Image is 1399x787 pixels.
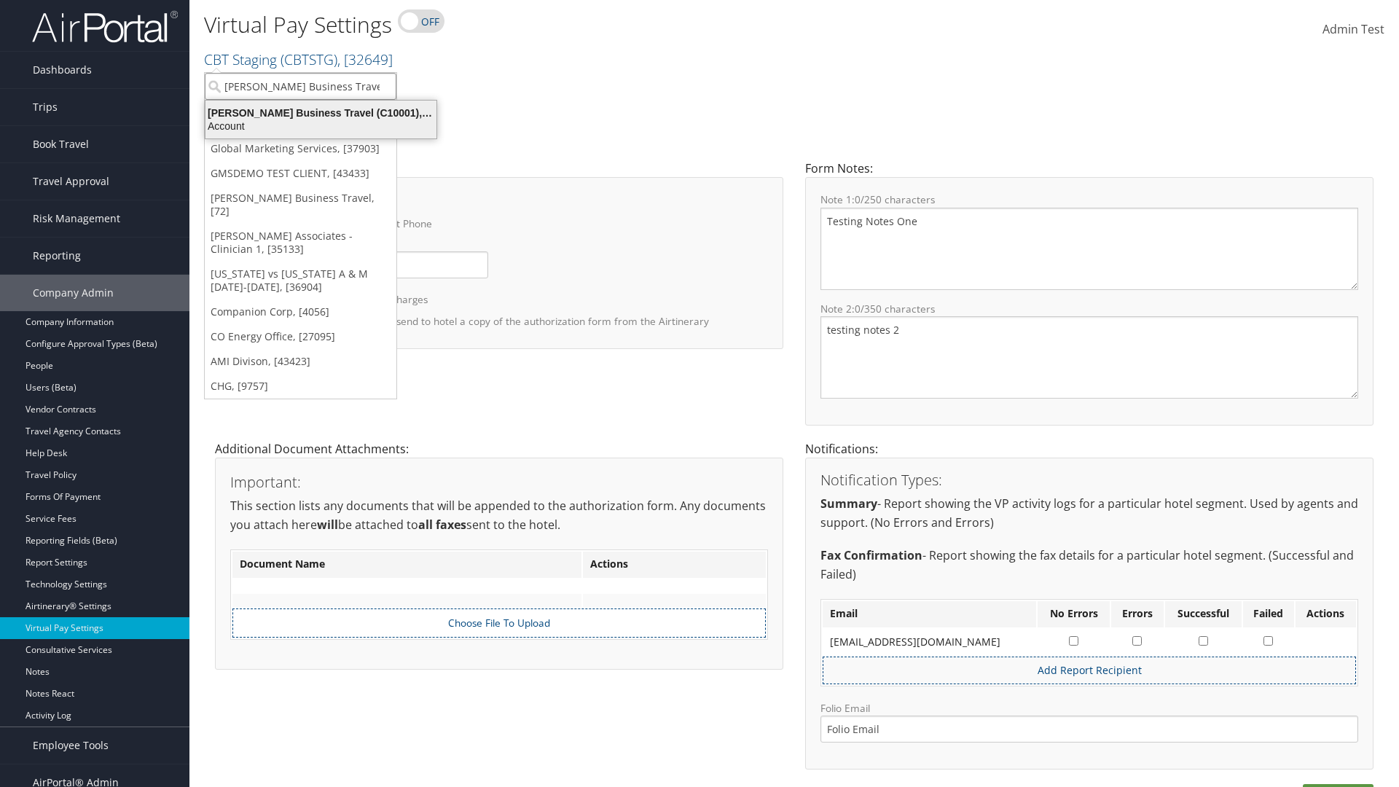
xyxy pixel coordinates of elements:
[337,50,393,69] span: , [ 32649 ]
[820,316,1358,399] textarea: testing notes 2
[855,302,861,316] span: 0
[205,299,396,324] a: Companion Corp, [4056]
[820,547,1358,584] p: - Report showing the fax details for a particular hotel segment. (Successful and Failed)
[1038,601,1110,627] th: No Errors
[33,727,109,764] span: Employee Tools
[204,440,794,684] div: Additional Document Attachments:
[205,73,396,100] input: Search Accounts
[197,120,445,133] div: Account
[820,192,1358,207] label: Note 1: /250 characters
[33,275,114,311] span: Company Admin
[33,163,109,200] span: Travel Approval
[33,89,58,125] span: Trips
[794,440,1384,784] div: Notifications:
[820,496,877,512] strong: Summary
[1165,601,1242,627] th: Successful
[1243,601,1294,627] th: Failed
[33,52,92,88] span: Dashboards
[205,349,396,374] a: AMI Divison, [43423]
[1296,601,1356,627] th: Actions
[204,50,393,69] a: CBT Staging
[1322,21,1384,37] span: Admin Test
[205,136,396,161] a: Global Marketing Services, [37903]
[281,50,337,69] span: ( CBTSTG )
[204,9,991,40] h1: Virtual Pay Settings
[820,473,1358,488] h3: Notification Types:
[33,238,81,274] span: Reporting
[232,552,581,578] th: Document Name
[820,302,1358,316] label: Note 2: /350 characters
[205,161,396,186] a: GMSDEMO TEST CLIENT, [43433]
[205,324,396,349] a: CO Energy Office, [27095]
[32,9,178,44] img: airportal-logo.png
[33,200,120,237] span: Risk Management
[205,374,396,399] a: CHG, [9757]
[820,701,1358,743] label: Folio Email
[855,192,861,206] span: 0
[33,126,89,163] span: Book Travel
[1038,663,1142,677] a: Add Report Recipient
[820,208,1358,290] textarea: Testing Notes One
[418,517,466,533] strong: all faxes
[205,186,396,224] a: [PERSON_NAME] Business Travel, [72]
[823,601,1036,627] th: Email
[1111,601,1164,627] th: Errors
[205,262,396,299] a: [US_STATE] vs [US_STATE] A & M [DATE]-[DATE], [36904]
[820,495,1358,532] p: - Report showing the VP activity logs for a particular hotel segment. Used by agents and support....
[820,716,1358,743] input: Folio Email
[794,160,1384,440] div: Form Notes:
[230,475,768,490] h3: Important:
[268,308,709,334] label: Authorize traveler to fax/resend to hotel a copy of the authorization form from the Airtinerary
[823,629,1036,655] td: [EMAIL_ADDRESS][DOMAIN_NAME]
[1322,7,1384,52] a: Admin Test
[240,616,758,630] label: Choose File To Upload
[583,552,766,578] th: Actions
[197,106,445,120] div: [PERSON_NAME] Business Travel (C10001), [72]
[205,224,396,262] a: [PERSON_NAME] Associates - Clinician 1, [35133]
[204,160,794,363] div: General Settings:
[230,497,768,534] p: This section lists any documents that will be appended to the authorization form. Any documents y...
[820,547,922,563] strong: Fax Confirmation
[317,517,338,533] strong: will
